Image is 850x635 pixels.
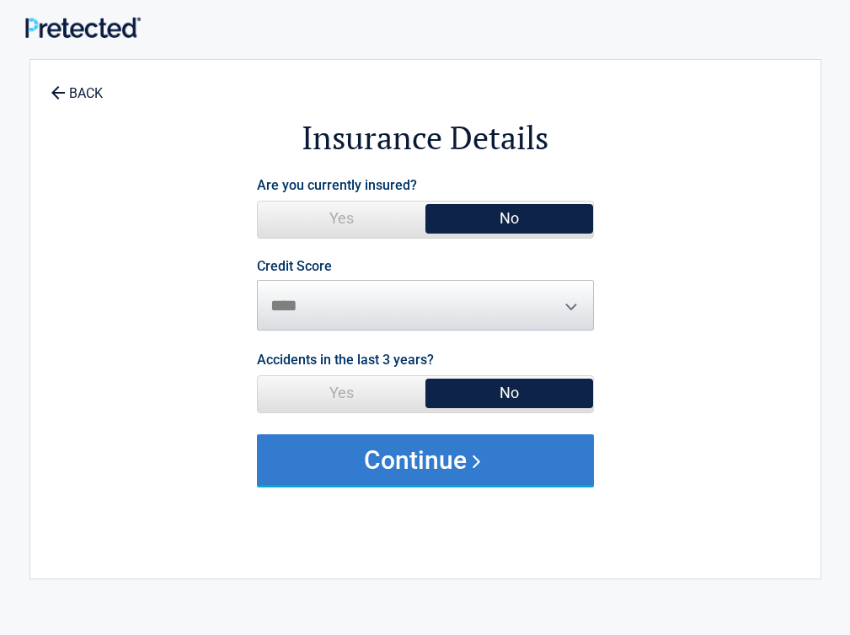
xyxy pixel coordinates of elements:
span: No [425,202,593,235]
span: No [425,376,593,410]
button: Continue [257,434,594,485]
label: Accidents in the last 3 years? [257,348,434,371]
h2: Insurance Details [123,116,728,159]
a: BACK [47,71,106,100]
label: Are you currently insured? [257,174,417,196]
span: Yes [258,202,425,235]
span: Yes [258,376,425,410]
img: Main Logo [25,17,141,38]
label: Credit Score [257,260,332,273]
